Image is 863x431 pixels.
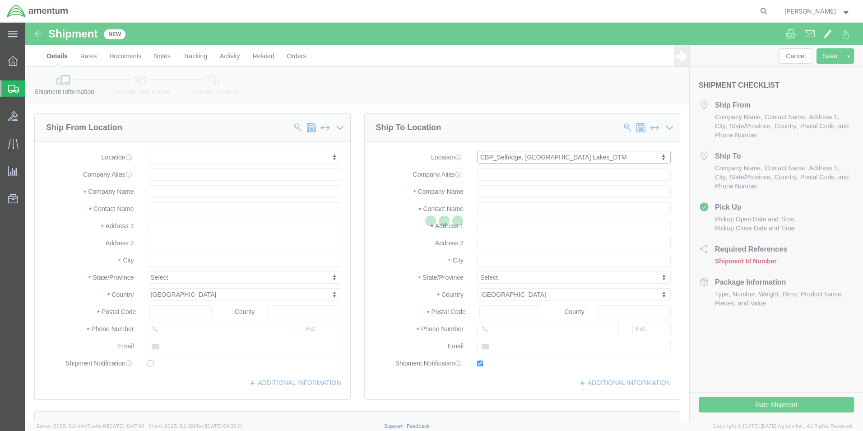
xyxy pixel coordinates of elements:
a: Feedback [407,423,430,429]
span: [DATE] 09:39:01 [206,423,242,429]
img: logo [6,5,69,18]
button: [PERSON_NAME] [784,6,851,17]
span: Dewayne Jennings [784,6,836,16]
span: Server: 2025.19.0-d447cefac8f [36,423,144,429]
a: Support [384,423,407,429]
span: Copyright © [DATE]-[DATE] Agistix Inc., All Rights Reserved [713,422,852,430]
span: [DATE] 10:47:06 [108,423,144,429]
span: Client: 2025.19.0-129fbcf [148,423,242,429]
